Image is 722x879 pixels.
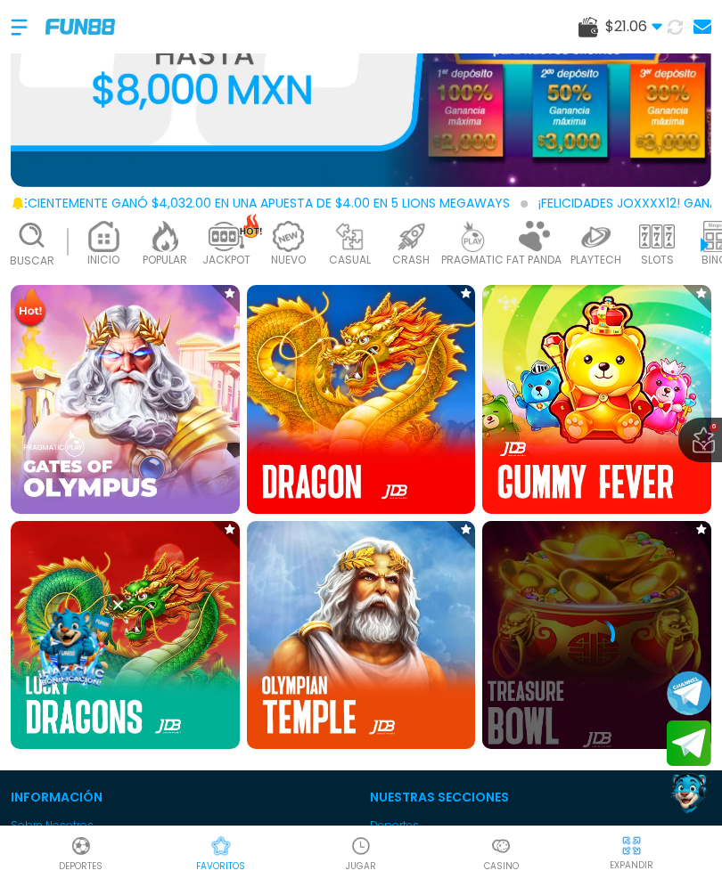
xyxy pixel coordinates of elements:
a: DeportesDeportesDeportes [11,833,151,873]
img: Casino [490,835,512,857]
p: JUGAR [346,859,376,873]
p: FAT PANDA [506,252,562,268]
p: Deportes [59,859,103,873]
p: JACKPOT [202,252,250,268]
p: NUEVO [271,252,306,268]
a: Sobre Nosotros [11,818,352,834]
a: Casino FavoritosCasino Favoritosfavoritos [151,833,291,873]
img: Dragon [247,285,476,514]
img: Casino Jugar [350,835,372,857]
button: Contact customer service [667,770,711,817]
img: Lucky Dragons [11,521,240,750]
img: home_light.webp [86,221,121,252]
p: EXPANDIR [610,859,653,872]
p: SLOTS [641,252,674,268]
p: POPULAR [143,252,187,268]
img: hide [620,834,643,857]
img: Deportes [70,835,92,857]
p: INICIO [87,252,119,268]
img: crash_light.webp [393,221,429,252]
a: CasinoCasinoCasino [431,833,571,873]
img: pragmatic_light.webp [455,221,490,252]
a: Casino JugarCasino JugarJUGAR [291,833,431,873]
p: Casino [484,859,519,873]
img: jackpot_light.webp [209,221,244,252]
img: casual_light.webp [332,221,367,252]
a: Deportes [370,818,711,834]
img: playtech_light.webp [578,221,613,252]
button: Join telegram [667,720,711,767]
img: slots_light.webp [639,221,675,252]
p: favoritos [196,859,245,873]
img: Image Link [23,599,119,696]
img: popular_light.webp [147,221,183,252]
img: Gummy Fever [482,285,711,514]
p: Nuestras Secciones [370,788,711,807]
img: fat_panda_light.webp [516,221,552,252]
p: Información [11,788,352,807]
img: Olympian Temple [247,521,476,750]
img: Company Logo [45,19,115,34]
span: $ 21.06 [605,16,662,37]
button: Join telegram channel [667,670,711,716]
p: PLAYTECH [570,252,621,268]
img: new_light.webp [270,221,306,252]
img: Hot [12,287,48,330]
img: Gates of Olympus [11,285,240,514]
p: CASUAL [329,252,371,268]
p: PRAGMATIC [441,252,504,268]
p: Buscar [10,253,54,269]
span: 6 [710,423,718,432]
img: hot [240,214,262,238]
p: CRASH [392,252,430,268]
